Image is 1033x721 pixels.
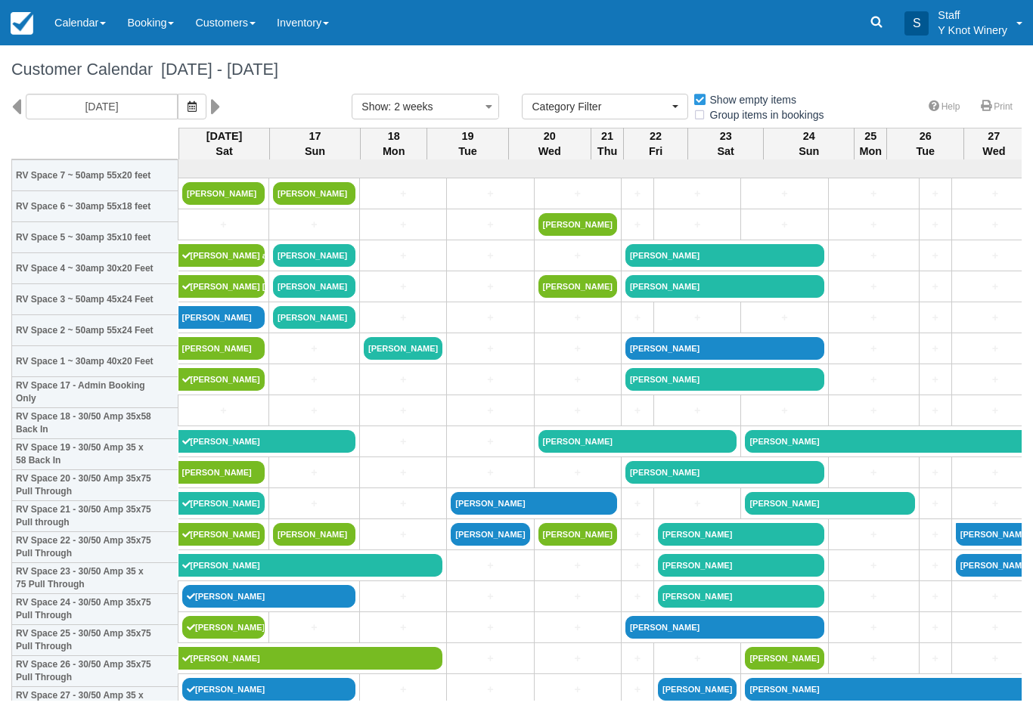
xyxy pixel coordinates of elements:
[658,186,737,202] a: +
[625,496,650,512] a: +
[538,523,617,546] a: [PERSON_NAME]
[273,496,355,512] a: +
[923,620,948,636] a: +
[364,279,442,295] a: +
[182,678,355,701] a: [PERSON_NAME]
[745,186,824,202] a: +
[923,248,948,264] a: +
[178,461,265,484] a: [PERSON_NAME]
[451,523,529,546] a: [PERSON_NAME]
[273,306,355,329] a: [PERSON_NAME]
[364,372,442,388] a: +
[923,465,948,481] a: +
[11,60,1022,79] h1: Customer Calendar
[625,275,824,298] a: [PERSON_NAME]
[938,8,1007,23] p: Staff
[624,128,688,159] th: 22 Fri
[273,217,355,233] a: +
[364,682,442,698] a: +
[625,337,824,360] a: [PERSON_NAME]
[625,589,650,605] a: +
[538,186,617,202] a: +
[12,253,178,284] th: RV Space 4 ~ 30amp 30x20 Feet
[658,523,824,546] a: [PERSON_NAME]
[538,403,617,419] a: +
[688,128,764,159] th: 23 Sat
[451,651,529,667] a: +
[451,589,529,605] a: +
[270,128,361,159] th: 17 Sun
[625,651,650,667] a: +
[923,496,948,512] a: +
[833,310,915,326] a: +
[833,341,915,357] a: +
[833,279,915,295] a: +
[745,217,824,233] a: +
[625,217,650,233] a: +
[451,558,529,574] a: +
[833,186,915,202] a: +
[182,403,265,419] a: +
[179,128,270,159] th: [DATE] Sat
[938,23,1007,38] p: Y Knot Winery
[923,341,948,357] a: +
[923,217,948,233] a: +
[693,109,836,119] span: Group items in bookings
[833,589,915,605] a: +
[364,620,442,636] a: +
[833,372,915,388] a: +
[451,492,617,515] a: [PERSON_NAME]
[273,523,355,546] a: [PERSON_NAME]
[451,372,529,388] a: +
[522,94,688,119] button: Category Filter
[538,589,617,605] a: +
[451,465,529,481] a: +
[451,310,529,326] a: +
[12,377,178,408] th: RV Space 17 - Admin Booking Only
[364,465,442,481] a: +
[764,128,855,159] th: 24 Sun
[745,492,914,515] a: [PERSON_NAME]
[182,585,355,608] a: [PERSON_NAME]
[364,248,442,264] a: +
[451,217,529,233] a: +
[182,182,265,205] a: [PERSON_NAME]
[625,461,824,484] a: [PERSON_NAME]
[273,182,355,205] a: [PERSON_NAME]
[745,403,824,419] a: +
[361,101,388,113] span: Show
[658,585,824,608] a: [PERSON_NAME]
[538,213,617,236] a: [PERSON_NAME]
[658,496,737,512] a: +
[625,244,824,267] a: [PERSON_NAME]
[178,523,265,546] a: [PERSON_NAME]
[12,687,178,718] th: RV Space 27 - 30/50 Amp 35 x 75 Pull Through
[625,403,650,419] a: +
[745,310,824,326] a: +
[658,403,737,419] a: +
[538,430,737,453] a: [PERSON_NAME]
[364,496,442,512] a: +
[182,616,265,639] a: [PERSON_NAME]
[451,279,529,295] a: +
[625,682,650,698] a: +
[693,94,808,104] span: Show empty items
[178,430,356,453] a: [PERSON_NAME]
[451,682,529,698] a: +
[658,310,737,326] a: +
[625,186,650,202] a: +
[658,678,737,701] a: [PERSON_NAME]
[538,310,617,326] a: +
[923,558,948,574] a: +
[625,616,824,639] a: [PERSON_NAME]
[364,434,442,450] a: +
[508,128,591,159] th: 20 Wed
[972,96,1022,118] a: Print
[11,12,33,35] img: checkfront-main-nav-mini-logo.png
[658,554,824,577] a: [PERSON_NAME]
[388,101,433,113] span: : 2 weeks
[538,465,617,481] a: +
[12,222,178,253] th: RV Space 5 ~ 30amp 35x10 feet
[178,275,265,298] a: [PERSON_NAME] [PERSON_NAME]
[658,651,737,667] a: +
